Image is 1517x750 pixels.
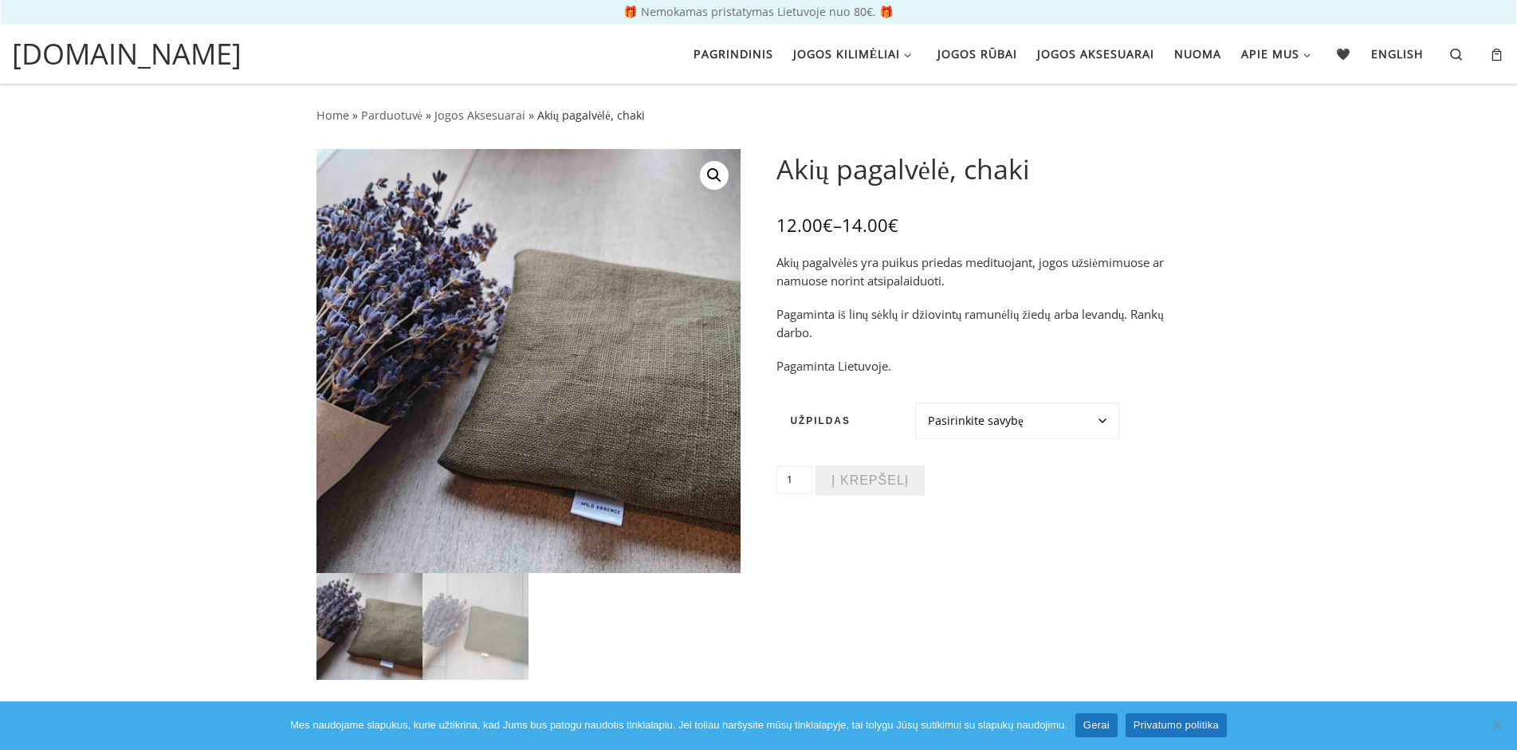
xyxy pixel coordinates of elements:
[932,37,1022,71] a: Jogos rūbai
[1371,37,1424,67] span: English
[1174,37,1221,67] span: Nuoma
[776,213,833,237] bdi: 12.00
[776,149,1201,190] h1: Akių pagalvėlė, chaki
[16,6,1501,18] p: 🎁 Nemokamas pristatymas Lietuvoje nuo 80€. 🎁
[1366,37,1429,71] a: English
[937,37,1017,67] span: Jogos rūbai
[1169,37,1226,71] a: Nuoma
[316,573,422,679] img: meditacijos pagalvele
[776,211,1201,238] p: –
[1331,37,1357,71] a: 🖤
[823,213,833,237] span: €
[842,213,898,237] bdi: 14.00
[1075,713,1118,737] a: Gerai
[290,717,1067,733] span: Mes naudojame slapukus, kurie užtikrina, kad Jums bus patogu naudotis tinklalapiu. Jei toliau nar...
[776,253,1201,291] p: Akių pagalvėlės yra puikus priedas medituojant, jogos užsiėmimuose ar namuose norint atsipalaiduoti.
[1241,37,1299,67] span: Apie mus
[1336,37,1351,67] span: 🖤
[788,37,922,71] a: Jogos kilimėliai
[694,37,773,67] span: Pagrindinis
[1489,717,1505,733] span: Ne
[352,108,358,123] span: »
[434,108,525,123] a: Jogos Aksesuarai
[776,465,812,494] input: Produkto kiekis
[791,410,851,433] label: UŽPILDAS
[422,573,529,679] img: akiu pagalvele
[700,161,729,190] a: View full-screen image gallery
[1032,37,1159,71] a: Jogos aksesuarai
[316,108,349,123] a: Home
[793,37,901,67] span: Jogos kilimėliai
[361,108,422,123] a: Parduotuvė
[688,37,778,71] a: Pagrindinis
[776,305,1201,343] p: Pagaminta iš linų sėklų ir džiovintų ramunėlių žiedų arba levandų. Rankų darbo.
[1126,713,1227,737] a: Privatumo politika
[815,465,925,497] button: Į krepšelį
[776,357,1201,375] p: Pagaminta Lietuvoje.
[12,33,242,76] a: [DOMAIN_NAME]
[1037,37,1154,67] span: Jogos aksesuarai
[537,108,645,123] span: Akių pagalvėlė, chaki
[426,108,431,123] span: »
[529,108,534,123] span: »
[888,213,898,237] span: €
